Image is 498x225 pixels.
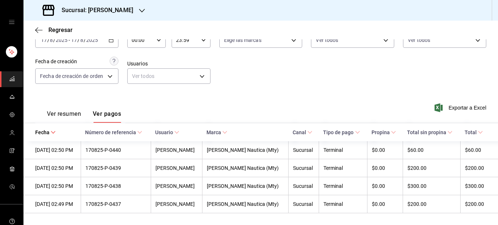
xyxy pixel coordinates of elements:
[293,183,315,189] div: Sucursal
[465,147,486,153] div: $60.00
[436,103,486,112] button: Exportar a Excel
[35,147,76,153] div: [DATE] 02:50 PM
[465,183,486,189] div: $300.00
[323,165,363,171] div: Terminal
[41,37,47,43] input: --
[372,147,398,153] div: $0.00
[40,72,103,80] span: Fecha de creación de orden
[293,201,315,207] div: Sucursal
[69,37,70,43] span: -
[465,165,486,171] div: $200.00
[84,37,86,43] span: /
[372,183,398,189] div: $0.00
[85,129,142,135] span: Número de referencia
[127,61,210,66] label: Usuarios
[323,201,363,207] div: Terminal
[47,110,121,123] div: navigation tabs
[53,37,55,43] span: /
[35,26,73,33] button: Regresar
[323,129,360,135] span: Tipo de pago
[407,165,456,171] div: $200.00
[407,147,456,153] div: $60.00
[155,165,198,171] div: [PERSON_NAME]
[372,201,398,207] div: $0.00
[155,147,198,153] div: [PERSON_NAME]
[85,165,146,171] div: 170825-P-0439
[207,147,283,153] div: [PERSON_NAME] Nautica (Mty)
[93,110,121,123] button: Ver pagos
[35,129,56,135] span: Fecha
[86,37,98,43] input: ----
[316,36,338,44] span: Ver todos
[293,165,315,171] div: Sucursal
[80,37,84,43] input: --
[207,165,283,171] div: [PERSON_NAME] Nautica (Mty)
[47,37,50,43] span: /
[50,37,53,43] input: --
[71,37,77,43] input: --
[56,6,133,15] h3: Sucursal: [PERSON_NAME]
[35,201,76,207] div: [DATE] 02:49 PM
[207,183,283,189] div: [PERSON_NAME] Nautica (Mty)
[323,147,363,153] div: Terminal
[407,201,456,207] div: $200.00
[85,147,146,153] div: 170825-P-0440
[55,37,68,43] input: ----
[155,129,179,135] span: Usuario
[207,201,283,207] div: [PERSON_NAME] Nautica (Mty)
[408,36,430,44] span: Ver todos
[407,183,456,189] div: $300.00
[48,26,73,33] span: Regresar
[293,147,315,153] div: Sucursal
[407,129,453,135] span: Total sin propina
[293,129,312,135] span: Canal
[127,68,210,84] div: Ver todos
[35,58,77,65] div: Fecha de creación
[155,201,198,207] div: [PERSON_NAME]
[155,183,198,189] div: [PERSON_NAME]
[47,110,81,123] button: Ver resumen
[465,201,486,207] div: $200.00
[372,165,398,171] div: $0.00
[323,183,363,189] div: Terminal
[85,201,146,207] div: 170825-P-0437
[35,165,76,171] div: [DATE] 02:50 PM
[35,183,76,189] div: [DATE] 02:50 PM
[206,129,227,135] span: Marca
[85,183,146,189] div: 170825-P-0438
[77,37,80,43] span: /
[224,36,261,44] span: Elige las marcas
[371,129,396,135] span: Propina
[9,19,15,25] button: open drawer
[465,129,483,135] span: Total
